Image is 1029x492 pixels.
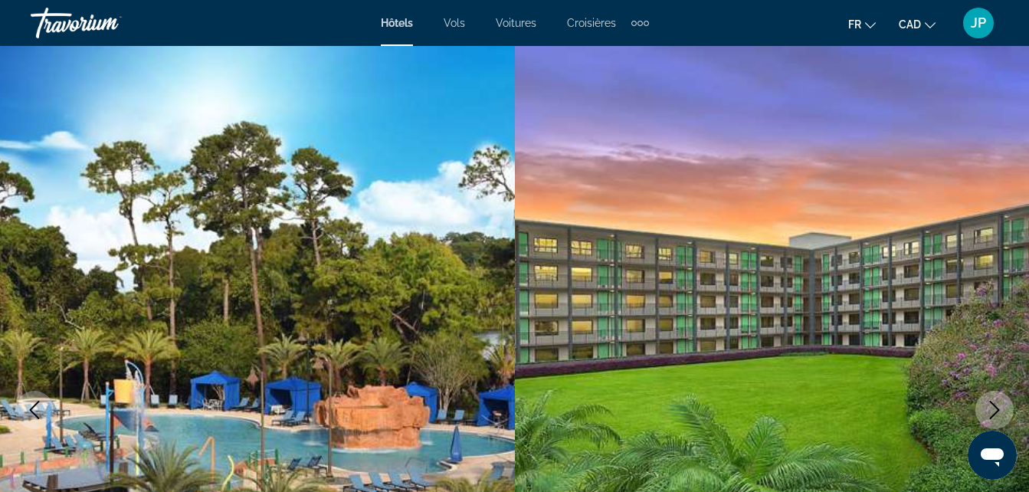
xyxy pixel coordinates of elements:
[968,431,1017,480] iframe: Bouton de lancement de la fenêtre de messagerie
[31,3,184,43] a: Travorium
[567,17,616,29] a: Croisières
[899,13,936,35] button: Change currency
[899,18,921,31] span: CAD
[444,17,465,29] a: Vols
[631,11,649,35] button: Extra navigation items
[959,7,998,39] button: User Menu
[848,13,876,35] button: Change language
[848,18,861,31] span: fr
[15,391,54,429] button: Previous image
[381,17,413,29] a: Hôtels
[496,17,536,29] a: Voitures
[975,391,1014,429] button: Next image
[971,15,986,31] span: JP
